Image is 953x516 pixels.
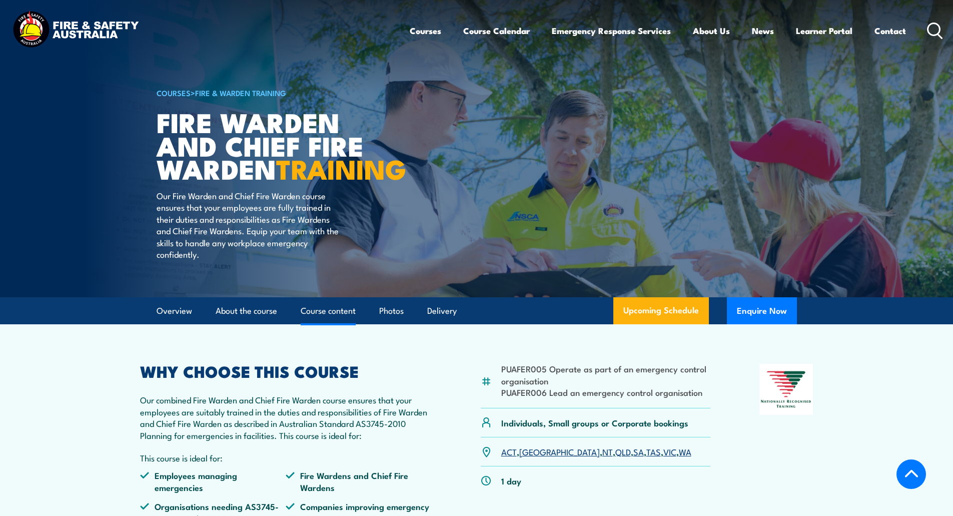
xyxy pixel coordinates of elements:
[679,445,691,457] a: WA
[646,445,661,457] a: TAS
[463,18,530,44] a: Course Calendar
[286,469,432,493] li: Fire Wardens and Chief Fire Wardens
[216,298,277,324] a: About the course
[501,386,711,398] li: PUAFER006 Lead an emergency control organisation
[301,298,356,324] a: Course content
[519,445,600,457] a: [GEOGRAPHIC_DATA]
[613,297,709,324] a: Upcoming Schedule
[140,364,432,378] h2: WHY CHOOSE THIS COURSE
[501,445,517,457] a: ACT
[157,87,404,99] h6: >
[501,446,691,457] p: , , , , , , ,
[501,363,711,386] li: PUAFER005 Operate as part of an emergency control organisation
[427,298,457,324] a: Delivery
[752,18,774,44] a: News
[379,298,404,324] a: Photos
[195,87,286,98] a: Fire & Warden Training
[727,297,797,324] button: Enquire Now
[663,445,676,457] a: VIC
[633,445,644,457] a: SA
[157,87,191,98] a: COURSES
[552,18,671,44] a: Emergency Response Services
[157,190,339,260] p: Our Fire Warden and Chief Fire Warden course ensures that your employees are fully trained in the...
[410,18,441,44] a: Courses
[602,445,613,457] a: NT
[501,475,521,486] p: 1 day
[276,147,406,189] strong: TRAINING
[693,18,730,44] a: About Us
[501,417,688,428] p: Individuals, Small groups or Corporate bookings
[796,18,852,44] a: Learner Portal
[140,394,432,441] p: Our combined Fire Warden and Chief Fire Warden course ensures that your employees are suitably tr...
[874,18,906,44] a: Contact
[157,110,404,180] h1: Fire Warden and Chief Fire Warden
[759,364,813,415] img: Nationally Recognised Training logo.
[140,469,286,493] li: Employees managing emergencies
[615,445,631,457] a: QLD
[157,298,192,324] a: Overview
[140,452,432,463] p: This course is ideal for:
